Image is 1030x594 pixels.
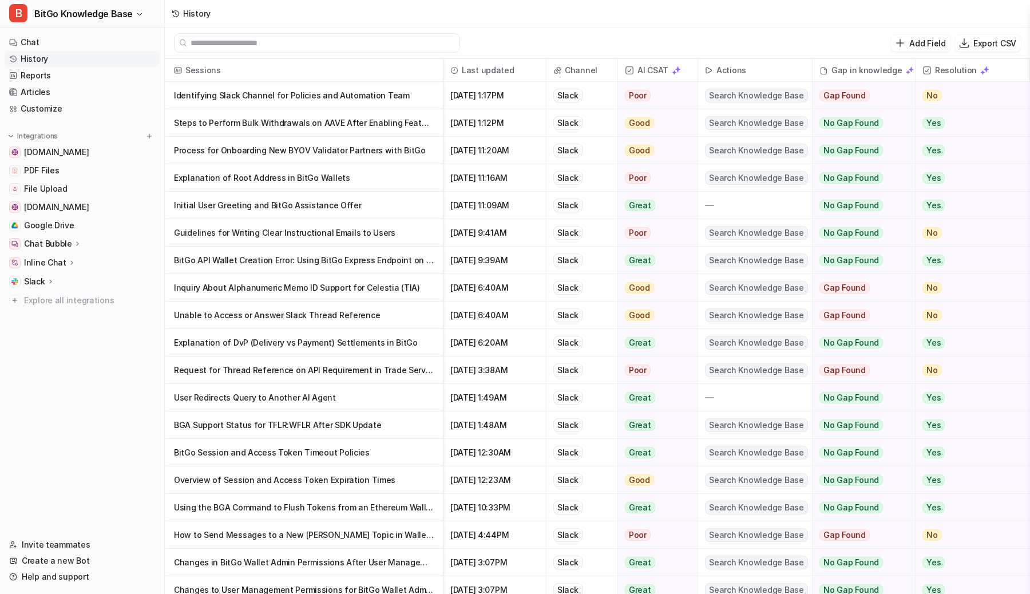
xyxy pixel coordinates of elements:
p: Integrations [17,132,58,141]
p: Inline Chat [24,257,66,268]
span: PDF Files [24,165,59,176]
button: Yes [916,384,1020,411]
p: Request for Thread Reference on API Requirement in Trade Services [174,357,434,384]
button: Great [618,439,691,466]
span: No Gap Found [819,117,883,129]
span: [DATE] 11:09AM [448,192,541,219]
button: Yes [916,466,1020,494]
span: No Gap Found [819,502,883,513]
span: Search Knowledge Base [705,501,808,514]
button: Great [618,384,691,411]
button: Gap Found [813,302,906,329]
span: [DATE] 9:39AM [448,247,541,274]
p: Add Field [909,37,945,49]
div: Slack [553,501,583,514]
span: Great [625,200,655,211]
span: Great [625,419,655,431]
button: Export CSV [955,35,1021,52]
button: Good [618,274,691,302]
span: Great [625,447,655,458]
span: BitGo Knowledge Base [34,6,133,22]
span: Search Knowledge Base [705,473,808,487]
button: Good [618,302,691,329]
button: No Gap Found [813,411,906,439]
button: No [916,82,1020,109]
span: Search Knowledge Base [705,89,808,102]
span: Google Drive [24,220,74,231]
button: Poor [618,357,691,384]
span: Gap Found [819,282,870,294]
img: File Upload [11,185,18,192]
span: Search Knowledge Base [705,144,808,157]
p: Initial User Greeting and BitGo Assistance Offer [174,192,434,219]
button: Yes [916,164,1020,192]
span: No Gap Found [819,200,883,211]
button: Good [618,109,691,137]
span: Poor [625,365,651,376]
p: Chat Bubble [24,238,72,250]
span: No Gap Found [819,337,883,349]
button: No Gap Found [813,384,906,411]
span: No Gap Found [819,447,883,458]
span: No [922,529,942,541]
button: Gap Found [813,274,906,302]
p: BitGo Session and Access Token Timeout Policies [174,439,434,466]
span: Yes [922,392,945,403]
span: Search Knowledge Base [705,308,808,322]
button: No Gap Found [813,164,906,192]
span: Search Knowledge Base [705,446,808,460]
a: History [5,51,160,67]
p: Using the BGA Command to Flush Tokens from an Ethereum Wallet Address [174,494,434,521]
button: Yes [916,192,1020,219]
button: No Gap Found [813,494,906,521]
a: Help and support [5,569,160,585]
button: No [916,219,1020,247]
span: [DATE] 10:33PM [448,494,541,521]
div: Slack [553,391,583,405]
a: www.bitgo.com[DOMAIN_NAME] [5,144,160,160]
p: Changes in BitGo Wallet Admin Permissions After User Management Console Rollout [174,549,434,576]
span: Yes [922,502,945,513]
span: Search Knowledge Base [705,116,808,130]
span: Good [625,145,654,156]
span: Search Knowledge Base [705,418,808,432]
img: expand menu [7,132,15,140]
span: [DATE] 1:12PM [448,109,541,137]
button: Poor [618,219,691,247]
div: Slack [553,116,583,130]
span: Sessions [169,59,438,82]
div: Slack [553,556,583,569]
span: [DOMAIN_NAME] [24,201,89,213]
span: Search Knowledge Base [705,556,808,569]
button: Gap Found [813,357,906,384]
span: Search Knowledge Base [705,363,808,377]
button: Great [618,329,691,357]
div: Slack [553,254,583,267]
img: Slack [11,278,18,285]
button: Great [618,549,691,576]
span: No [922,90,942,101]
span: [DOMAIN_NAME] [24,146,89,158]
span: Search Knowledge Base [705,281,808,295]
img: Google Drive [11,222,18,229]
button: No Gap Found [813,192,906,219]
span: Good [625,474,654,486]
button: Great [618,411,691,439]
span: Explore all integrations [24,291,155,310]
button: Poor [618,521,691,549]
button: Yes [916,247,1020,274]
div: Slack [553,363,583,377]
span: Gap Found [819,90,870,101]
span: [DATE] 1:49AM [448,384,541,411]
span: No [922,227,942,239]
button: Gap Found [813,82,906,109]
span: Yes [922,200,945,211]
div: Slack [553,308,583,322]
div: Slack [553,446,583,460]
button: No Gap Found [813,109,906,137]
span: No [922,282,942,294]
span: No Gap Found [819,172,883,184]
p: Export CSV [973,37,1016,49]
div: Slack [553,528,583,542]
